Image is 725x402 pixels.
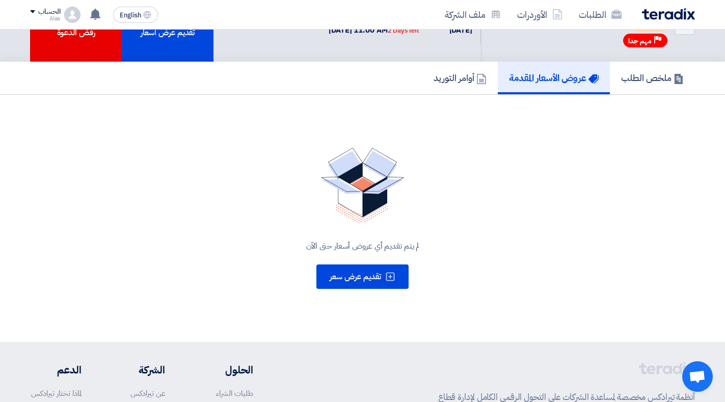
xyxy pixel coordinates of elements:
div: 2 Days left [388,25,419,36]
a: ملف الشركة [437,3,509,26]
img: Teradix logo [642,8,695,20]
div: Alaa [30,16,60,21]
a: الطلبات [571,3,630,26]
a: لماذا تختار تيرادكس [31,388,82,399]
div: [DATE] 11:00 AM [329,24,419,36]
img: profile_test.png [64,7,80,23]
li: الحلول [196,362,253,378]
li: الشركة [112,362,165,378]
div: الحساب [38,8,60,16]
button: English [113,7,158,23]
a: الأوردرات [509,3,571,26]
h5: ملخص الطلب [621,72,684,84]
a: أوامر التوريد [422,62,498,94]
a: ملخص الطلب [610,62,695,94]
div: [DATE] [436,24,472,36]
button: تقديم عرض سعر [316,264,409,289]
img: No Quotations Found! [321,148,405,224]
div: Open chat [682,361,713,392]
span: مهم جدا [628,36,652,46]
a: طلبات الشراء [216,388,253,399]
a: عروض الأسعار المقدمة [498,62,610,94]
a: عن تيرادكس [130,388,165,399]
div: لم يتم تقديم أي عروض أسعار حتى الآن [42,240,683,252]
span: تقديم عرض سعر [330,271,381,283]
h5: أوامر التوريد [434,72,487,84]
h5: عروض الأسعار المقدمة [509,72,599,84]
span: English [120,12,141,19]
li: الدعم [30,362,82,378]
